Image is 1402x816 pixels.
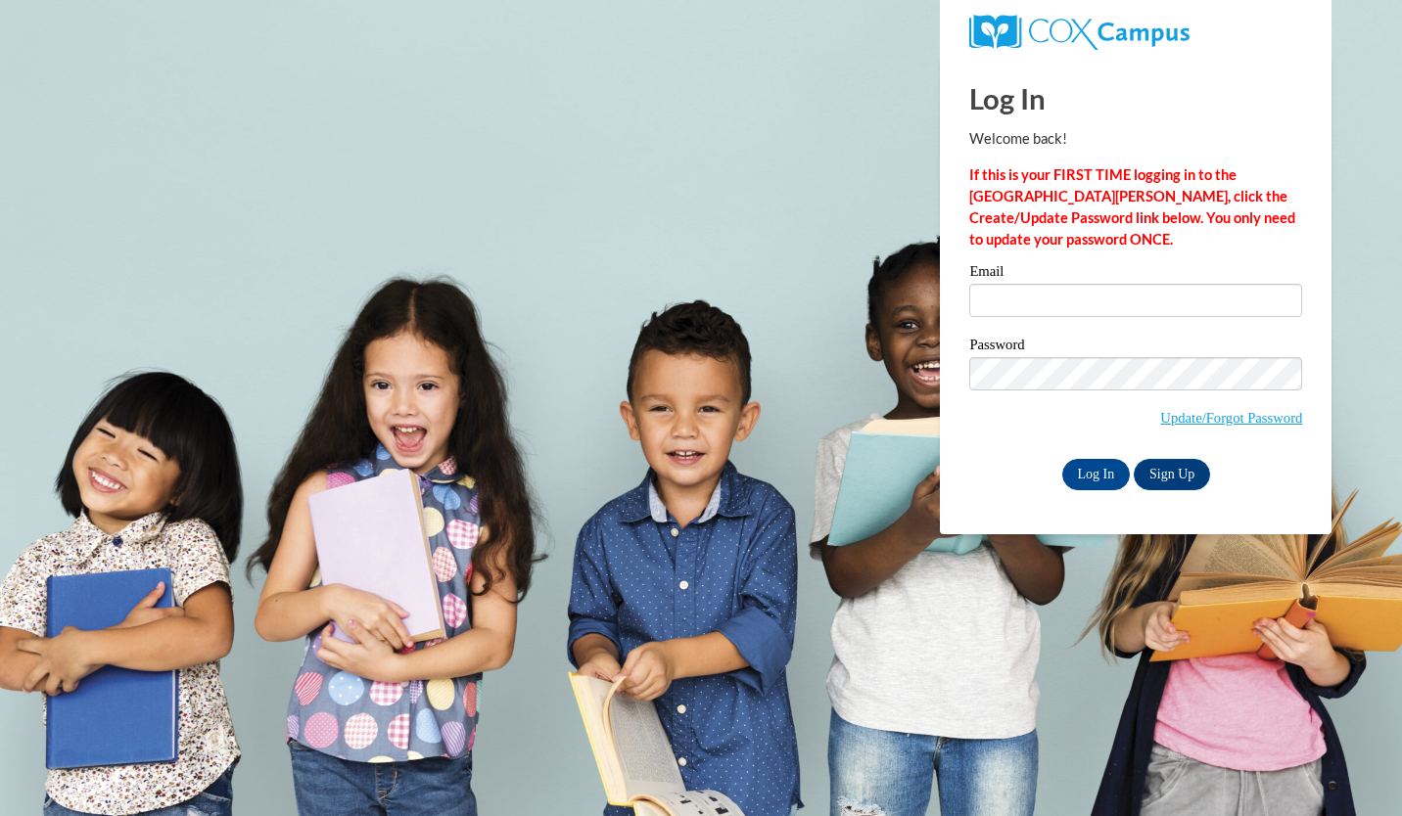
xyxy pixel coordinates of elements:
a: Sign Up [1134,459,1210,490]
label: Password [969,338,1302,357]
label: Email [969,264,1302,284]
a: Update/Forgot Password [1160,410,1302,426]
a: COX Campus [969,15,1302,50]
p: Welcome back! [969,128,1302,150]
h1: Log In [969,78,1302,118]
img: COX Campus [969,15,1189,50]
input: Log In [1062,459,1131,490]
strong: If this is your FIRST TIME logging in to the [GEOGRAPHIC_DATA][PERSON_NAME], click the Create/Upd... [969,166,1295,248]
